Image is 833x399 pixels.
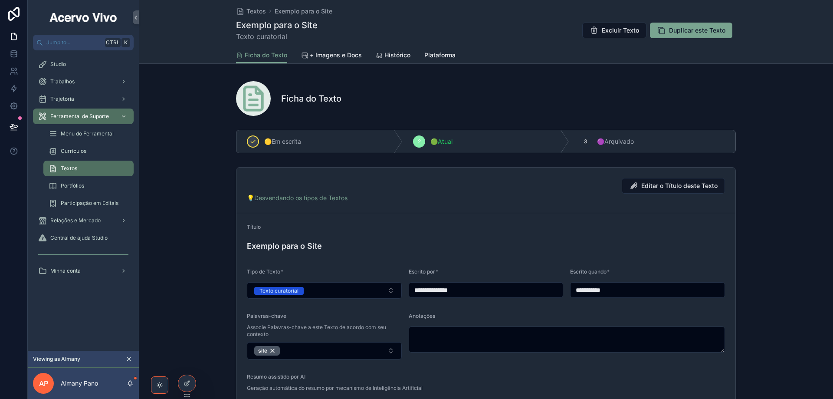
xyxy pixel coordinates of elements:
[247,373,305,380] span: Resumo assistido por AI
[236,47,287,64] a: Ficha do Texto
[236,7,266,16] a: Textos
[247,224,261,230] span: Título
[258,347,267,354] span: site
[650,23,732,38] button: Duplicar este Texto
[50,113,109,120] span: Ferramental de Suporte
[409,268,435,275] span: Escrito por
[50,96,74,102] span: Trajetória
[281,92,341,105] h1: Ficha do Texto
[384,51,410,59] span: Histórico
[33,35,134,50] button: Jump to...CtrlK
[61,200,118,207] span: Participação em Editais
[247,313,286,319] span: Palavras-chave
[61,130,114,137] span: Menu do Ferramental
[602,26,639,35] span: Excluir Texto
[247,342,402,359] button: Select Button
[33,56,134,72] a: Studio
[418,138,421,145] span: 2
[247,268,280,275] span: Tipo de Texto
[33,91,134,107] a: Trajetória
[409,313,435,319] span: Anotações
[50,267,81,274] span: Minha conta
[275,7,332,16] a: Exemplo para o Site
[33,356,80,363] span: Viewing as Almany
[43,178,134,194] a: Portfólios
[48,10,118,24] img: App logo
[245,51,287,59] span: Ficha do Texto
[61,379,98,388] p: Almany Pano
[122,39,129,46] span: K
[430,137,453,146] span: 🟢Atual
[622,178,725,194] button: Editar o Título deste Texto
[50,217,101,224] span: Relações e Mercado
[33,263,134,279] a: Minha conta
[246,7,266,16] span: Textos
[669,26,725,35] span: Duplicar este Texto
[50,61,66,68] span: Studio
[570,268,607,275] span: Escrito quando
[33,74,134,89] a: Trabalhos
[254,346,280,356] button: Unselect 158
[33,213,134,228] a: Relações e Mercado
[264,137,301,146] span: 🟡Em escrita
[582,23,646,38] button: Excluir Texto
[424,51,456,59] span: Plataforma
[259,287,298,295] div: Texto curatorial
[50,78,75,85] span: Trabalhos
[236,31,318,42] span: Texto curatorial
[247,282,402,299] button: Select Button
[247,240,725,252] h4: Exemplo para o Site
[247,194,348,201] a: 💡Desvendando os tipos de Textos
[61,148,86,155] span: Curriculos
[597,137,634,146] span: 🟣Arquivado
[33,109,134,124] a: Ferramental de Suporte
[236,19,318,31] h1: Exemplo para o Site
[46,39,102,46] span: Jump to...
[28,50,139,290] div: scrollable content
[43,126,134,142] a: Menu do Ferramental
[424,47,456,65] a: Plataforma
[641,181,718,190] span: Editar o Título deste Texto
[61,165,77,172] span: Textos
[43,143,134,159] a: Curriculos
[105,38,121,47] span: Ctrl
[33,230,134,246] a: Central de ajuda Studio
[584,138,587,145] span: 3
[247,324,402,338] span: Associe Palavras-chave a este Texto de acordo com seu contexto
[247,385,423,392] span: Geração automática do resumo por mecanismo de Inteligência Artificial
[310,51,362,59] span: + Imagens e Docs
[50,234,108,241] span: Central de ajuda Studio
[301,47,362,65] a: + Imagens e Docs
[376,47,410,65] a: Histórico
[43,161,134,176] a: Textos
[61,182,84,189] span: Portfólios
[39,378,48,389] span: AP
[43,195,134,211] a: Participação em Editais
